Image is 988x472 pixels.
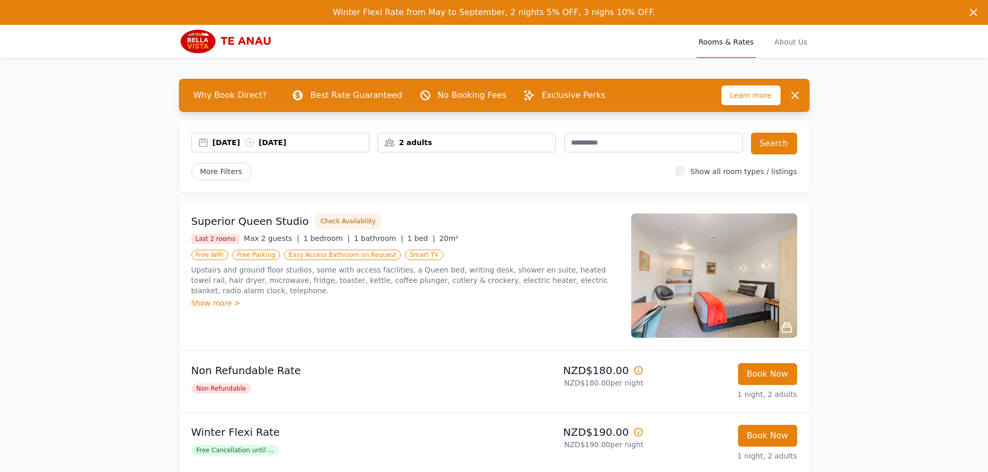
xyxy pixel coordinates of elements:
[191,363,490,378] p: Non Refundable Rate
[751,133,797,154] button: Search
[191,265,619,296] p: Upstairs and ground floor studios, some with access facilities, a Queen bed, writing desk, shower...
[179,29,279,54] img: Bella Vista Te Anau
[438,89,507,102] p: No Booking Fees
[191,298,619,308] div: Show more >
[191,214,309,228] h3: Superior Queen Studio
[541,89,605,102] p: Exclusive Perks
[191,163,251,180] span: More Filters
[439,234,458,242] span: 20m²
[333,7,655,17] span: Winter Flexi Rate from May to September, 2 nights 5% OFF, 3 nighs 10% OFF.
[185,85,275,106] span: Why Book Direct?
[697,25,756,58] a: Rooms & Rates
[213,137,369,148] div: [DATE] [DATE]
[498,439,644,450] p: NZD$190.00 per night
[191,250,229,260] span: Free WiFi
[191,445,279,455] span: Free Cancellation until ...
[284,250,401,260] span: Easy Access Bathroom on Request
[405,250,443,260] span: Smart TV
[652,451,797,461] p: 1 night, 2 adults
[378,137,555,148] div: 2 adults
[354,234,403,242] span: 1 bathroom |
[772,25,809,58] a: About Us
[721,85,781,105] span: Learn more
[244,234,299,242] span: Max 2 guests |
[498,378,644,388] p: NZD$180.00 per night
[303,234,350,242] span: 1 bedroom |
[191,383,252,394] span: Non Refundable
[738,363,797,385] button: Book Now
[232,250,280,260] span: Free Parking
[690,167,797,176] label: Show all room types / listings
[498,425,644,439] p: NZD$190.00
[191,425,490,439] p: Winter Flexi Rate
[310,89,402,102] p: Best Rate Guaranteed
[738,425,797,447] button: Book Now
[191,234,240,244] span: Last 2 rooms
[315,213,381,229] button: Check Availability
[652,389,797,399] p: 1 night, 2 adults
[408,234,435,242] span: 1 bed |
[498,363,644,378] p: NZD$180.00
